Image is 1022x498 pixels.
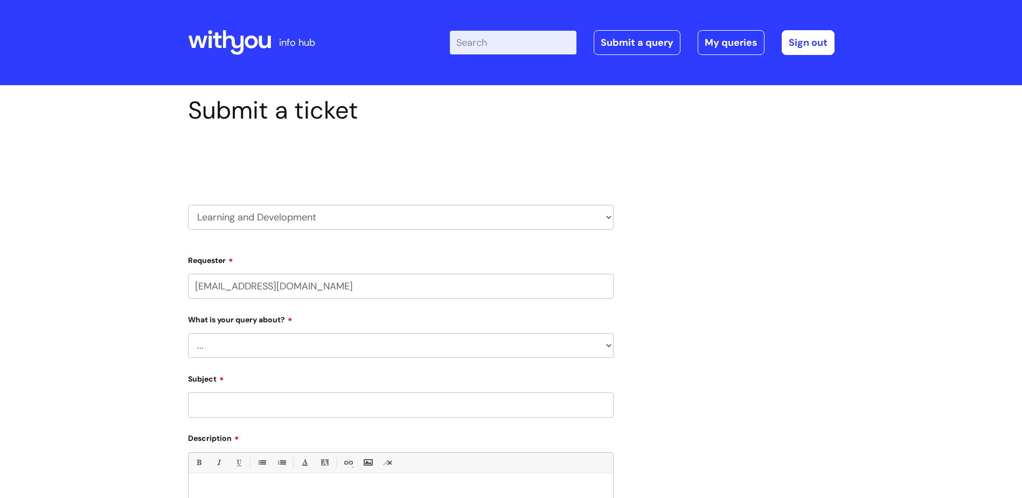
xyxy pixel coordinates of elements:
[188,312,614,324] label: What is your query about?
[450,31,576,54] input: Search
[450,30,835,55] div: | -
[698,30,764,55] a: My queries
[192,456,205,469] a: Bold (Ctrl-B)
[318,456,331,469] a: Back Color
[298,456,311,469] a: Font Color
[188,96,614,125] h1: Submit a ticket
[188,371,614,384] label: Subject
[594,30,680,55] a: Submit a query
[232,456,245,469] a: Underline(Ctrl-U)
[188,274,614,299] input: Email
[255,456,268,469] a: • Unordered List (Ctrl-Shift-7)
[188,252,614,265] label: Requester
[361,456,374,469] a: Insert Image...
[188,430,614,443] label: Description
[381,456,394,469] a: Remove formatting (Ctrl-\)
[341,456,354,469] a: Link
[782,30,835,55] a: Sign out
[275,456,288,469] a: 1. Ordered List (Ctrl-Shift-8)
[212,456,225,469] a: Italic (Ctrl-I)
[279,34,315,51] p: info hub
[188,150,614,170] h2: Select issue type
